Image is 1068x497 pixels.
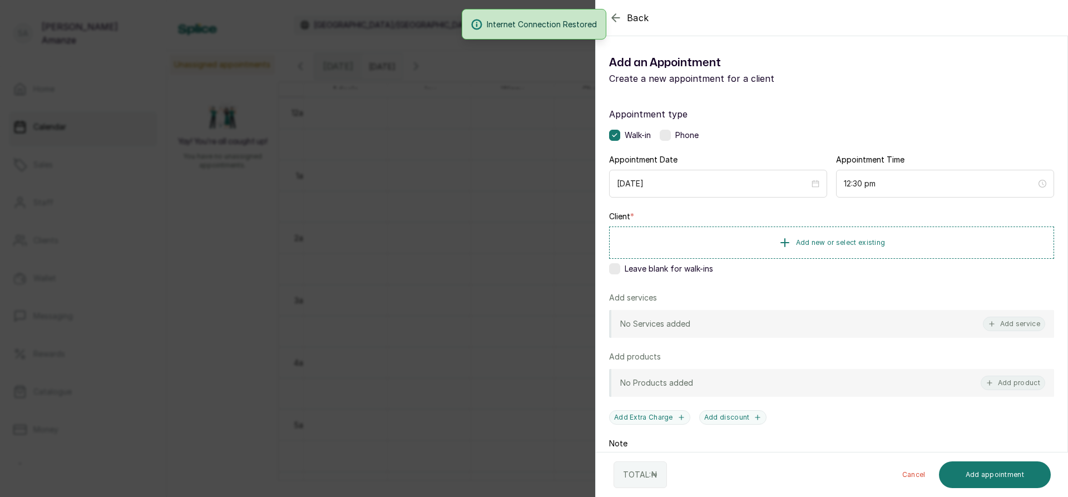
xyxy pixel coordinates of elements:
[609,54,832,72] h1: Add an Appointment
[623,469,657,480] p: TOTAL: ₦
[609,351,661,362] p: Add products
[625,130,651,141] span: Walk-in
[844,178,1036,190] input: Select time
[609,410,690,425] button: Add Extra Charge
[487,18,597,30] span: Internet Connection Restored
[609,154,678,165] label: Appointment Date
[893,461,934,488] button: Cancel
[836,154,904,165] label: Appointment Time
[609,107,1054,121] label: Appointment type
[699,410,767,425] button: Add discount
[796,238,886,247] span: Add new or select existing
[625,263,713,274] span: Leave blank for walk-ins
[983,317,1045,331] button: Add service
[617,178,809,190] input: Select date
[609,72,832,85] p: Create a new appointment for a client
[981,376,1045,390] button: Add product
[939,461,1051,488] button: Add appointment
[609,438,627,449] label: Note
[609,211,634,222] label: Client
[620,318,690,329] p: No Services added
[620,377,693,388] p: No Products added
[609,227,1054,259] button: Add new or select existing
[675,130,699,141] span: Phone
[609,292,657,303] p: Add services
